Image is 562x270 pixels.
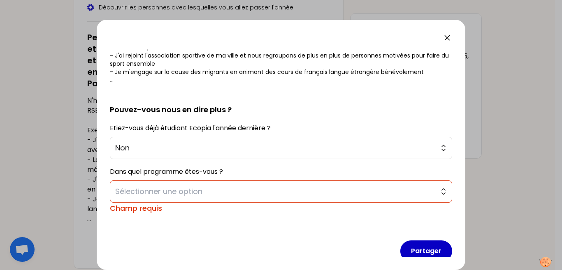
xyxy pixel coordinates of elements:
[110,137,452,159] button: Non
[115,186,435,197] span: Sélectionner une option
[110,203,452,214] div: Champ requis
[110,123,271,133] label: Etiez-vous déjà étudiant Ecopia l'année dernière ?
[110,91,452,115] h2: Pouvez-vous nous en dire plus ?
[400,240,452,262] button: Partager
[110,180,452,203] button: Sélectionner une option
[115,142,435,154] span: Non
[110,167,223,176] label: Dans quel programme êtes-vous ?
